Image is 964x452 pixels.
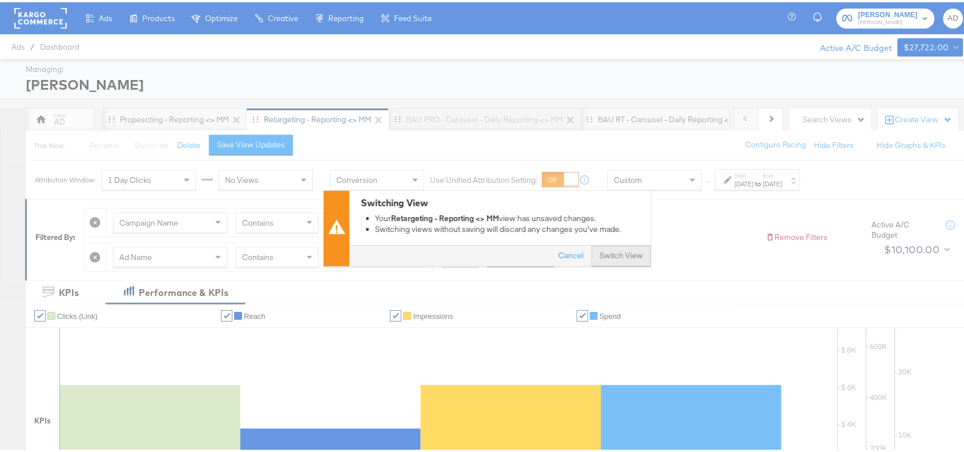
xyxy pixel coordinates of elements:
[375,211,645,222] li: Your view has unsaved changes.
[592,243,651,264] button: Switch View
[361,194,645,207] div: Switching View
[551,243,592,264] button: Cancel
[375,222,645,233] li: Switching views without saving will discard any changes you've made.
[391,211,499,221] strong: Retargeting - Reporting <> MM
